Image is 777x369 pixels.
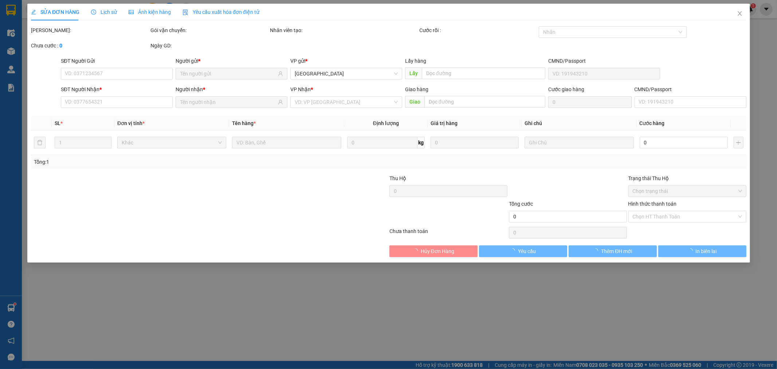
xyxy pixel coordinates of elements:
span: Định lượng [373,120,399,126]
span: Lịch sử [91,9,117,15]
span: Yêu cầu xuất hóa đơn điện tử [183,9,259,15]
span: Giao hàng [405,86,428,92]
input: 0 [431,137,519,148]
span: loading [412,248,420,253]
span: SỬA ĐƠN HÀNG [31,9,79,15]
span: close [737,11,742,16]
span: Giao [405,96,424,108]
div: Gói vận chuyển: [150,26,268,34]
div: SĐT Người Gửi [61,57,173,65]
div: CMND/Passport [548,57,660,65]
span: user [278,71,283,76]
span: loading [510,248,518,253]
div: Trạng thái Thu Hộ [628,174,746,182]
span: Tên hàng [232,120,256,126]
div: Người nhận [176,85,287,93]
span: edit [31,9,36,15]
span: Đơn vị tính [117,120,145,126]
button: plus [733,137,743,148]
label: Cước giao hàng [548,86,584,92]
div: Ngày GD: [150,42,268,50]
button: Yêu cầu [479,245,567,257]
button: Hủy Đơn Hàng [389,245,478,257]
input: Tên người nhận [180,98,276,106]
span: Hủy Đơn Hàng [420,247,454,255]
button: Thêm ĐH mới [568,245,656,257]
span: user [278,100,283,105]
input: Dọc đường [424,96,545,108]
span: loading [687,248,695,253]
span: Tân Châu [295,68,398,79]
span: Thu Hộ [389,175,406,181]
div: Tổng: 1 [34,158,300,166]
span: VP Nhận [290,86,311,92]
div: Cước rồi : [419,26,537,34]
input: Tên người gửi [180,70,276,78]
span: Giá trị hàng [431,120,458,126]
span: Lấy [405,67,421,79]
button: Close [729,4,750,24]
div: Chưa cước : [31,42,149,50]
span: Tổng cước [509,201,533,207]
span: Chọn trạng thái [632,186,742,197]
span: SL [55,120,60,126]
th: Ghi chú [522,116,636,131]
span: Yêu cầu [518,247,536,255]
input: VD: Bàn, Ghế [232,137,341,148]
div: Người gửi [176,57,287,65]
span: Thêm ĐH mới [601,247,632,255]
span: loading [593,248,601,253]
div: CMND/Passport [634,85,746,93]
img: icon [183,9,188,15]
input: Cước giao hàng [548,96,631,108]
span: picture [129,9,134,15]
div: Nhân viên tạo: [270,26,418,34]
b: 0 [59,43,62,48]
div: VP gửi [290,57,402,65]
label: Hình thức thanh toán [628,201,676,207]
span: Lấy hàng [405,58,426,64]
span: Cước hàng [639,120,664,126]
button: delete [34,137,46,148]
span: Khác [122,137,222,148]
span: clock-circle [91,9,96,15]
div: [PERSON_NAME]: [31,26,149,34]
input: Dọc đường [421,67,545,79]
span: kg [417,137,425,148]
button: In biên lai [658,245,746,257]
input: Ghi Chú [525,137,633,148]
span: In biên lai [695,247,717,255]
input: VD: 191943210 [548,68,660,79]
div: Chưa thanh toán [389,227,508,240]
span: Ảnh kiện hàng [129,9,171,15]
div: SĐT Người Nhận [61,85,173,93]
